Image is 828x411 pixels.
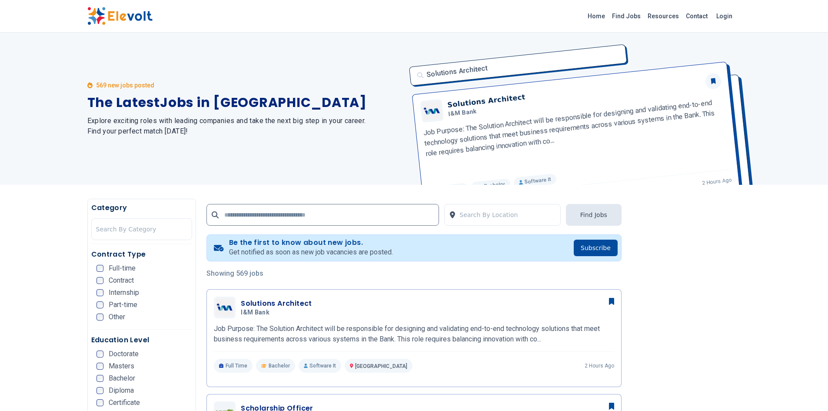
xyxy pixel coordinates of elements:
[109,399,140,406] span: Certificate
[87,95,404,110] h1: The Latest Jobs in [GEOGRAPHIC_DATA]
[91,249,193,260] h5: Contract Type
[96,387,103,394] input: Diploma
[96,301,103,308] input: Part-time
[91,335,193,345] h5: Education Level
[96,363,103,370] input: Masters
[711,7,738,25] a: Login
[109,289,139,296] span: Internship
[241,309,269,317] span: I&M Bank
[214,297,614,373] a: I&M BankSolutions ArchitectI&M BankJob Purpose: The Solution Architect will be responsible for de...
[109,351,139,358] span: Doctorate
[109,265,136,272] span: Full-time
[584,9,609,23] a: Home
[91,203,193,213] h5: Category
[96,81,154,90] p: 569 new jobs posted
[96,289,103,296] input: Internship
[96,277,103,284] input: Contract
[87,7,153,25] img: Elevolt
[96,314,103,321] input: Other
[109,314,125,321] span: Other
[585,362,614,369] p: 2 hours ago
[109,277,134,284] span: Contract
[96,351,103,358] input: Doctorate
[96,265,103,272] input: Full-time
[241,298,312,309] h3: Solutions Architect
[355,363,407,369] span: [GEOGRAPHIC_DATA]
[87,116,404,137] h2: Explore exciting roles with leading companies and take the next big step in your career. Find you...
[682,9,711,23] a: Contact
[96,399,103,406] input: Certificate
[269,362,290,369] span: Bachelor
[566,204,622,226] button: Find Jobs
[214,324,614,344] p: Job Purpose: The Solution Architect will be responsible for designing and validating end-to-end t...
[229,238,393,247] h4: Be the first to know about new jobs.
[644,9,682,23] a: Resources
[109,301,137,308] span: Part-time
[299,359,341,373] p: Software It
[206,268,622,279] p: Showing 569 jobs
[214,359,253,373] p: Full Time
[216,299,233,316] img: I&M Bank
[229,247,393,257] p: Get notified as soon as new job vacancies are posted.
[109,375,135,382] span: Bachelor
[574,240,618,256] button: Subscribe
[109,387,134,394] span: Diploma
[109,363,134,370] span: Masters
[96,375,103,382] input: Bachelor
[609,9,644,23] a: Find Jobs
